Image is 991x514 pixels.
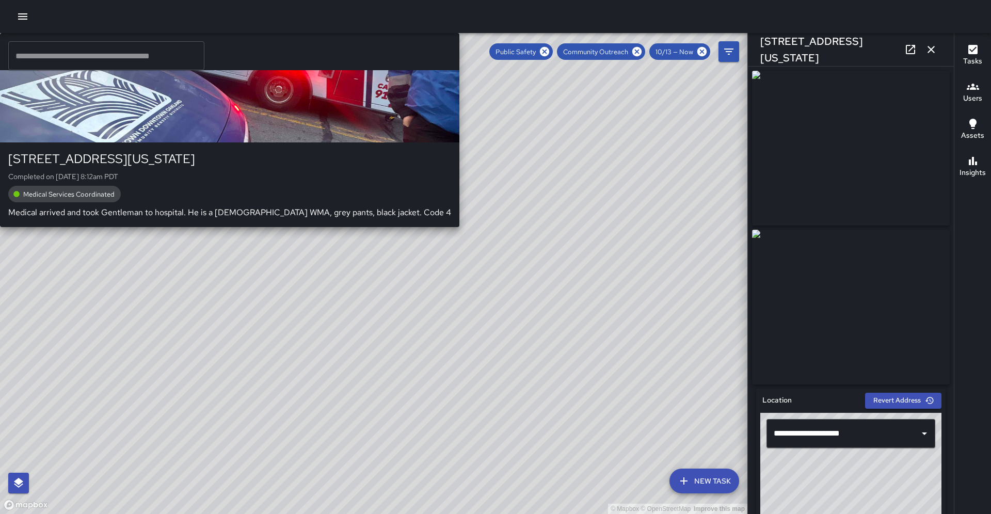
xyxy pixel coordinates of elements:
[557,47,634,56] span: Community Outreach
[649,43,710,60] div: 10/13 — Now
[954,74,991,111] button: Users
[960,167,986,179] h6: Insights
[760,33,900,66] h6: [STREET_ADDRESS][US_STATE]
[669,469,739,493] button: New Task
[37,46,451,57] span: Sierra 6
[954,149,991,186] button: Insights
[557,43,645,60] div: Community Outreach
[8,151,451,167] div: [STREET_ADDRESS][US_STATE]
[865,393,941,409] button: Revert Address
[8,171,451,182] p: Completed on [DATE] 8:12am PDT
[762,395,792,406] h6: Location
[963,93,982,104] h6: Users
[489,47,542,56] span: Public Safety
[489,43,553,60] div: Public Safety
[718,41,739,62] button: Filters
[917,426,932,441] button: Open
[954,111,991,149] button: Assets
[752,71,950,226] img: request_images%2Fd1d0feb0-a845-11f0-8abe-9774b2fea0b1
[649,47,699,56] span: 10/13 — Now
[17,190,121,199] span: Medical Services Coordinated
[752,230,950,384] img: request_images%2Fd30a4200-a845-11f0-8abe-9774b2fea0b1
[954,37,991,74] button: Tasks
[961,130,984,141] h6: Assets
[963,56,982,67] h6: Tasks
[8,206,451,219] p: Medical arrived and took Gentleman to hospital. He is a [DEMOGRAPHIC_DATA] WMA, grey pants, black...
